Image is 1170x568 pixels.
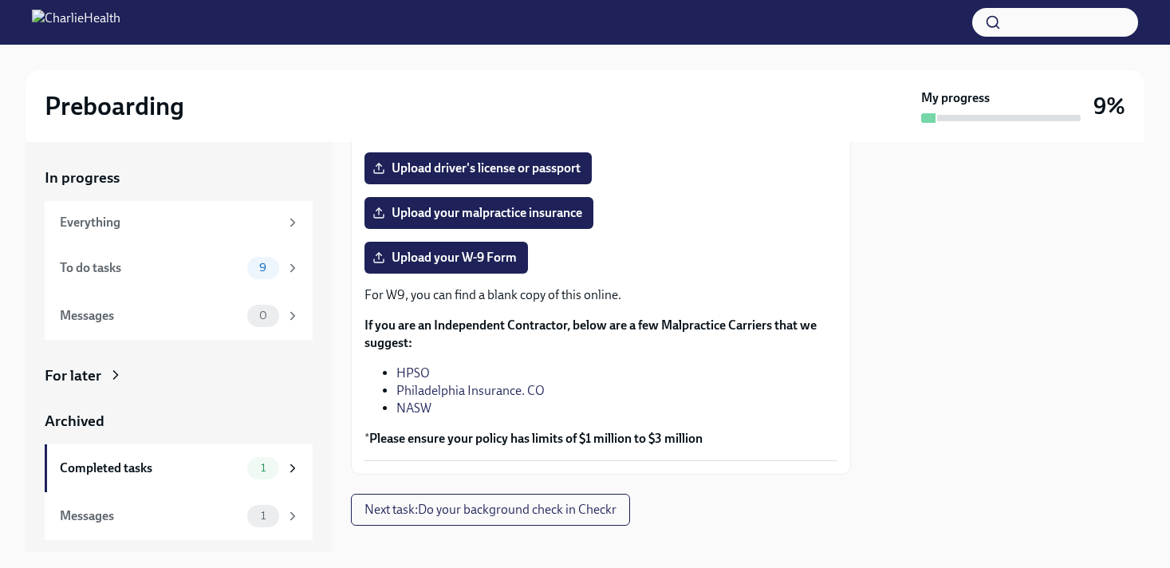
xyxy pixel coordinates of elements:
div: Completed tasks [60,460,241,477]
div: To do tasks [60,259,241,277]
span: 1 [251,510,275,522]
p: For W9, you can find a blank copy of this online. [364,286,837,304]
span: 1 [251,462,275,474]
strong: If you are an Independent Contractor, below are a few Malpractice Carriers that we suggest: [364,318,817,350]
a: Archived [45,411,313,432]
span: 0 [250,310,277,321]
div: For later [45,365,101,386]
a: Messages1 [45,492,313,540]
span: Upload your W-9 Form [376,250,517,266]
div: Everything [60,214,279,231]
a: HPSO [396,365,430,381]
div: Messages [60,507,241,525]
span: 9 [250,262,276,274]
a: Everything [45,201,313,244]
a: Messages0 [45,292,313,340]
div: Messages [60,307,241,325]
img: CharlieHealth [32,10,120,35]
strong: Please ensure your policy has limits of $1 million to $3 million [369,431,703,446]
strong: My progress [921,89,990,107]
h3: 9% [1093,92,1125,120]
span: Upload your malpractice insurance [376,205,582,221]
label: Upload driver's license or passport [364,152,592,184]
label: Upload your malpractice insurance [364,197,593,229]
a: Philadelphia Insurance. CO [396,383,545,398]
h2: Preboarding [45,90,184,122]
span: Next task : Do your background check in Checkr [364,502,617,518]
label: Upload your W-9 Form [364,242,528,274]
a: NASW [396,400,431,416]
a: For later [45,365,313,386]
button: Next task:Do your background check in Checkr [351,494,630,526]
a: Completed tasks1 [45,444,313,492]
span: Upload driver's license or passport [376,160,581,176]
a: To do tasks9 [45,244,313,292]
a: In progress [45,168,313,188]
